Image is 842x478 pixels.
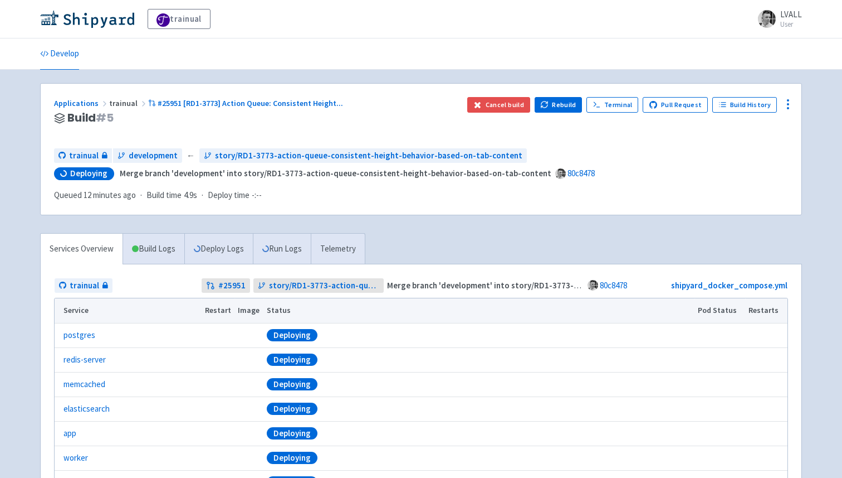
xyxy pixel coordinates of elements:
a: 80c8478 [567,168,595,178]
a: Telemetry [311,234,365,264]
span: Deploy time [208,189,249,202]
th: Restarts [745,298,787,323]
span: trainual [109,98,148,108]
a: LVALL User [751,10,802,28]
div: Deploying [267,378,317,390]
a: Pull Request [643,97,708,113]
strong: Merge branch 'development' into story/RD1-3773-action-queue-consistent-height-behavior-based-on-t... [120,168,551,178]
span: LVALL [780,9,802,20]
a: Terminal [586,97,638,113]
time: 12 minutes ago [84,190,136,200]
span: #25951 [RD1-3773] Action Queue: Consistent Height ... [158,98,343,108]
a: #25951 [RD1-3773] Action Queue: Consistent Height... [148,98,345,108]
a: 80c8478 [600,280,627,291]
span: -:-- [252,189,262,202]
a: trainual [55,278,112,293]
div: Deploying [267,427,317,440]
img: Shipyard logo [40,10,134,28]
div: Deploying [267,354,317,366]
a: shipyard_docker_compose.yml [671,280,787,291]
a: elasticsearch [63,403,110,416]
a: Applications [54,98,109,108]
span: 4.9s [184,189,197,202]
a: Build Logs [123,234,184,264]
span: Queued [54,190,136,200]
a: trainual [148,9,210,29]
th: Pod Status [694,298,745,323]
a: story/RD1-3773-action-queue-consistent-height-behavior-based-on-tab-content [253,278,384,293]
a: memcached [63,378,105,391]
div: · · [54,189,268,202]
div: Deploying [267,329,317,341]
span: story/RD1-3773-action-queue-consistent-height-behavior-based-on-tab-content [269,279,380,292]
a: Deploy Logs [184,234,253,264]
span: trainual [69,149,99,162]
a: Build History [712,97,777,113]
div: Deploying [267,452,317,464]
span: Build time [146,189,182,202]
a: Develop [40,38,79,70]
th: Service [55,298,201,323]
th: Image [234,298,263,323]
a: worker [63,452,88,465]
th: Restart [201,298,234,323]
a: Run Logs [253,234,311,264]
a: app [63,427,76,440]
a: story/RD1-3773-action-queue-consistent-height-behavior-based-on-tab-content [199,148,527,163]
strong: # 25951 [218,279,246,292]
span: development [129,149,178,162]
strong: Merge branch 'development' into story/RD1-3773-action-queue-consistent-height-behavior-based-on-t... [387,280,819,291]
span: Deploying [70,168,107,179]
a: development [113,148,182,163]
a: Services Overview [41,234,123,264]
span: trainual [70,279,99,292]
a: #25951 [202,278,250,293]
button: Cancel build [467,97,530,113]
a: redis-server [63,354,106,366]
th: Status [263,298,694,323]
span: ← [187,149,195,162]
div: Deploying [267,403,317,415]
span: Build [67,112,114,124]
span: story/RD1-3773-action-queue-consistent-height-behavior-based-on-tab-content [215,149,522,162]
span: # 5 [96,110,114,125]
a: postgres [63,329,95,342]
a: trainual [54,148,112,163]
small: User [780,21,802,28]
button: Rebuild [535,97,582,113]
